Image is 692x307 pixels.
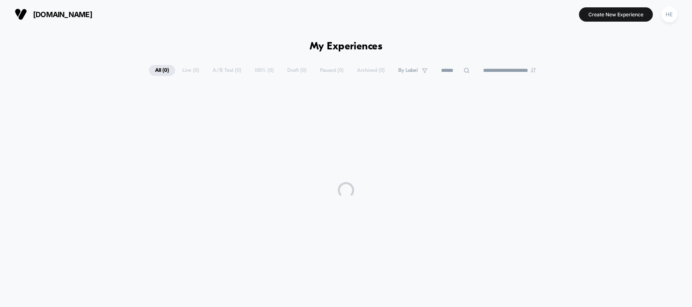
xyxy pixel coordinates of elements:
[531,68,536,73] img: end
[33,10,92,19] span: [DOMAIN_NAME]
[15,8,27,20] img: Visually logo
[310,41,383,53] h1: My Experiences
[12,8,95,21] button: [DOMAIN_NAME]
[149,65,175,76] span: All ( 0 )
[579,7,653,22] button: Create New Experience
[661,7,677,22] div: HE
[659,6,680,23] button: HE
[398,67,418,73] span: By Label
